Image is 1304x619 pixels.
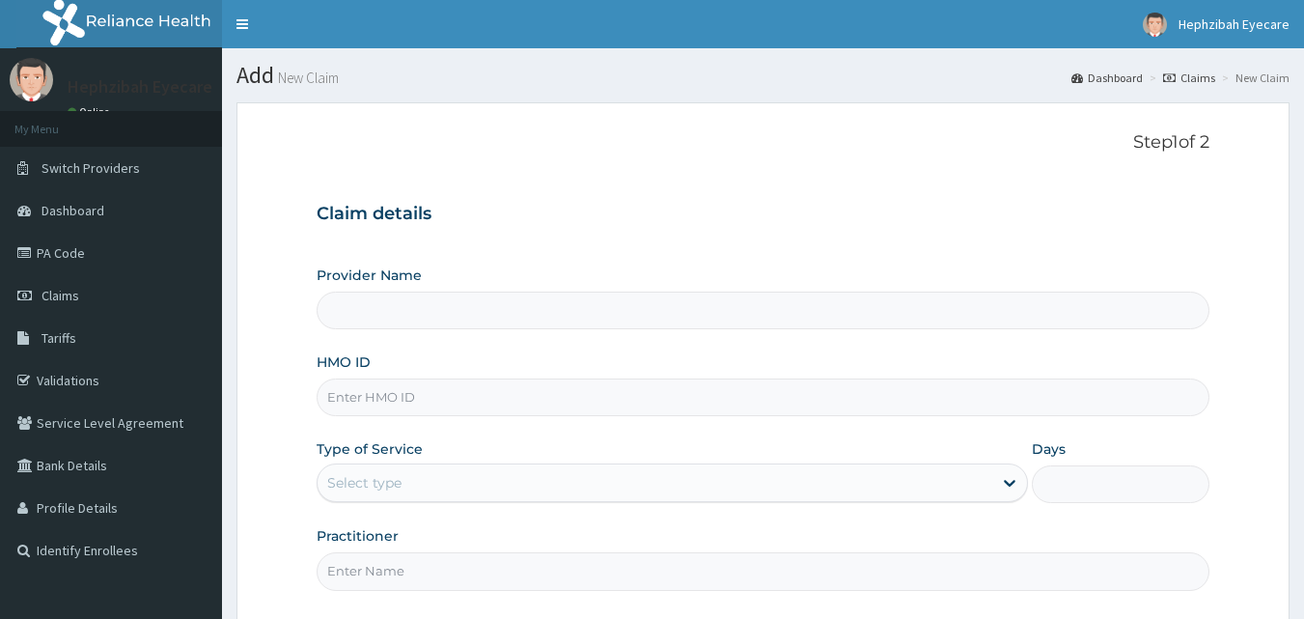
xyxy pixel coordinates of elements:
[1163,70,1215,86] a: Claims
[274,70,339,85] small: New Claim
[317,439,423,459] label: Type of Service
[317,379,1210,416] input: Enter HMO ID
[1217,70,1290,86] li: New Claim
[42,287,79,304] span: Claims
[327,473,402,492] div: Select type
[1179,15,1290,33] span: Hephzibah Eyecare
[42,159,140,177] span: Switch Providers
[317,552,1210,590] input: Enter Name
[236,63,1290,88] h1: Add
[42,329,76,347] span: Tariffs
[1032,439,1066,459] label: Days
[42,202,104,219] span: Dashboard
[1071,70,1143,86] a: Dashboard
[68,105,114,119] a: Online
[317,352,371,372] label: HMO ID
[317,526,399,546] label: Practitioner
[317,266,422,285] label: Provider Name
[317,204,1210,225] h3: Claim details
[10,58,53,101] img: User Image
[1143,13,1167,37] img: User Image
[317,132,1210,154] p: Step 1 of 2
[68,78,212,96] p: Hephzibah Eyecare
